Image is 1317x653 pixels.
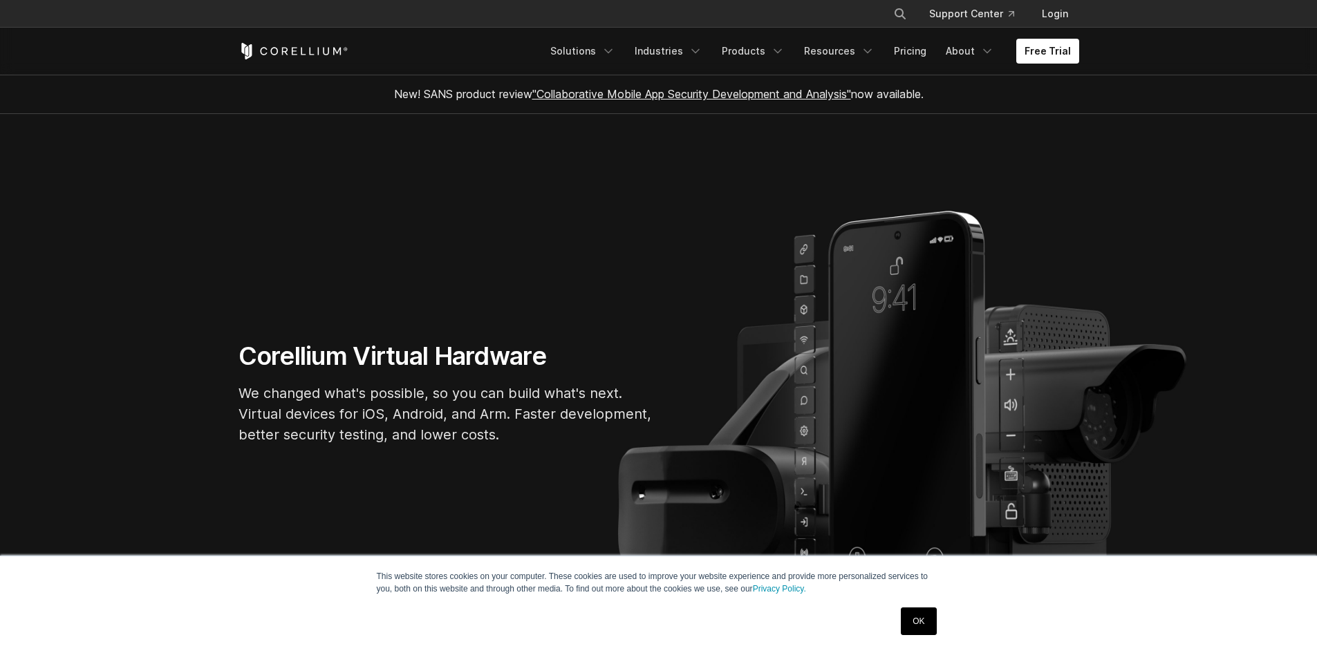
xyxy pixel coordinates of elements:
[937,39,1002,64] a: About
[1016,39,1079,64] a: Free Trial
[377,570,941,595] p: This website stores cookies on your computer. These cookies are used to improve your website expe...
[796,39,883,64] a: Resources
[532,87,851,101] a: "Collaborative Mobile App Security Development and Analysis"
[239,43,348,59] a: Corellium Home
[626,39,711,64] a: Industries
[888,1,913,26] button: Search
[918,1,1025,26] a: Support Center
[753,584,806,594] a: Privacy Policy.
[713,39,793,64] a: Products
[394,87,924,101] span: New! SANS product review now available.
[901,607,936,635] a: OK
[877,1,1079,26] div: Navigation Menu
[886,39,935,64] a: Pricing
[542,39,624,64] a: Solutions
[239,383,653,445] p: We changed what's possible, so you can build what's next. Virtual devices for iOS, Android, and A...
[542,39,1079,64] div: Navigation Menu
[1031,1,1079,26] a: Login
[239,341,653,372] h1: Corellium Virtual Hardware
